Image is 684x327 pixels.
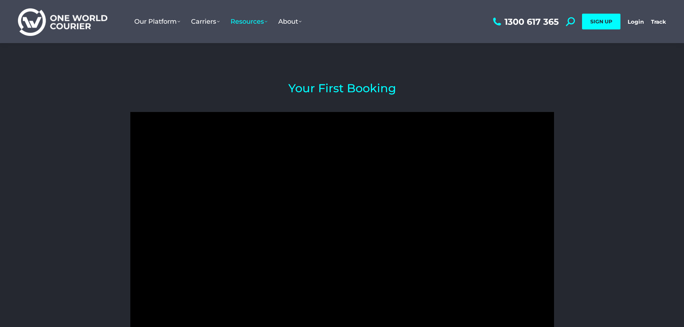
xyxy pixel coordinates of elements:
a: 1300 617 365 [491,17,559,26]
span: SIGN UP [590,18,612,25]
span: Resources [231,18,267,25]
a: Resources [225,10,273,33]
a: Carriers [186,10,225,33]
a: SIGN UP [582,14,620,29]
span: About [278,18,302,25]
h2: Your First Booking [130,83,554,94]
a: Login [628,18,644,25]
a: About [273,10,307,33]
span: Carriers [191,18,220,25]
a: Our Platform [129,10,186,33]
img: One World Courier [18,7,107,36]
a: Track [651,18,666,25]
span: Our Platform [134,18,180,25]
